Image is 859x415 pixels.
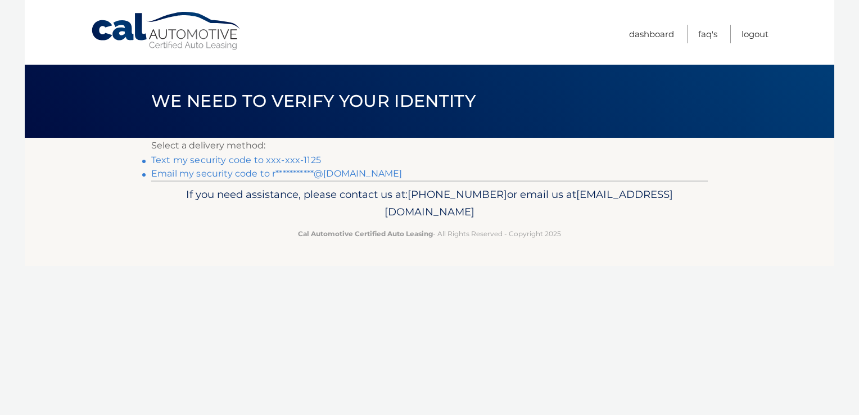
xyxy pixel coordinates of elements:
[159,186,700,222] p: If you need assistance, please contact us at: or email us at
[698,25,717,43] a: FAQ's
[91,11,242,51] a: Cal Automotive
[298,229,433,238] strong: Cal Automotive Certified Auto Leasing
[742,25,768,43] a: Logout
[408,188,507,201] span: [PHONE_NUMBER]
[151,138,708,154] p: Select a delivery method:
[151,155,321,165] a: Text my security code to xxx-xxx-1125
[159,228,700,240] p: - All Rights Reserved - Copyright 2025
[151,91,476,111] span: We need to verify your identity
[629,25,674,43] a: Dashboard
